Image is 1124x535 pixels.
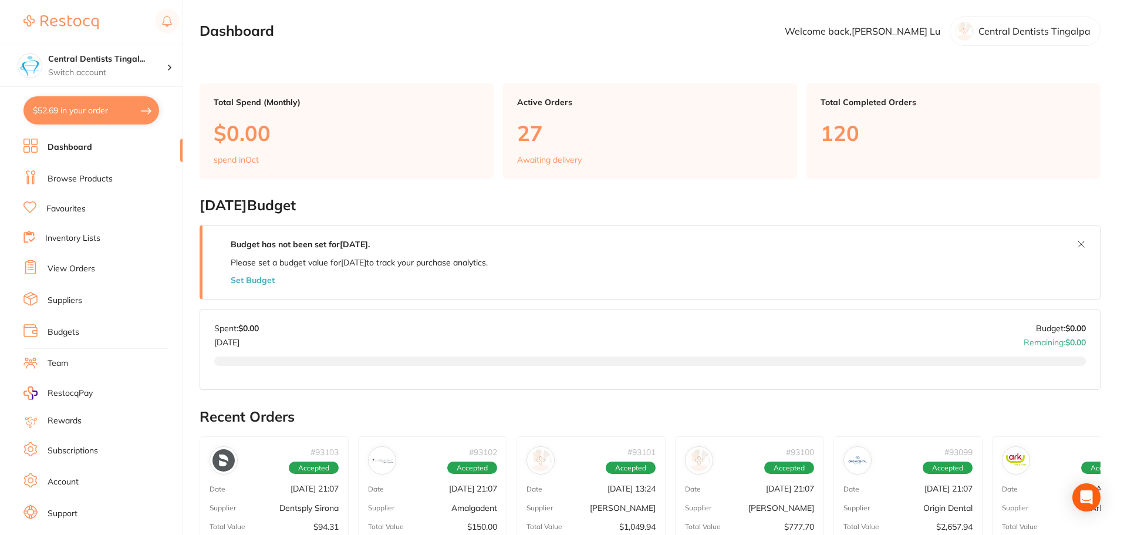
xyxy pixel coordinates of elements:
[843,504,870,512] p: Supplier
[238,323,259,334] strong: $0.00
[685,523,721,531] p: Total Value
[214,324,259,333] p: Spent:
[688,449,710,472] img: Adam Dental
[526,485,542,493] p: Date
[200,197,1101,214] h2: [DATE] Budget
[48,476,79,488] a: Account
[469,447,497,456] p: # 93102
[48,508,77,520] a: Support
[685,485,701,493] p: Date
[18,54,42,78] img: Central Dentists Tingalpa
[48,327,79,338] a: Budgets
[1065,337,1086,348] strong: $0.00
[214,121,480,145] p: $0.00
[200,23,274,39] h2: Dashboard
[23,9,99,36] a: Restocq Logo
[46,203,86,215] a: Favourites
[291,484,339,493] p: [DATE] 21:07
[23,386,38,400] img: RestocqPay
[212,449,235,472] img: Dentsply Sirona
[924,484,973,493] p: [DATE] 21:07
[48,173,113,185] a: Browse Products
[978,26,1091,36] p: Central Dentists Tingalpa
[48,388,93,399] span: RestocqPay
[503,83,797,179] a: Active Orders27Awaiting delivery
[48,142,92,153] a: Dashboard
[619,522,656,531] p: $1,049.94
[764,462,814,475] span: Accepted
[214,97,480,107] p: Total Spend (Monthly)
[685,504,711,512] p: Supplier
[590,503,656,513] p: [PERSON_NAME]
[607,484,656,493] p: [DATE] 13:24
[45,233,100,244] a: Inventory Lists
[210,523,245,531] p: Total Value
[1002,523,1038,531] p: Total Value
[210,485,225,493] p: Date
[1002,504,1028,512] p: Supplier
[289,462,339,475] span: Accepted
[529,449,552,472] img: Henry Schein Halas
[1024,333,1086,347] p: Remaining:
[368,523,404,531] p: Total Value
[526,504,553,512] p: Supplier
[200,409,1101,425] h2: Recent Orders
[923,503,973,513] p: Origin Dental
[368,485,384,493] p: Date
[200,83,494,179] a: Total Spend (Monthly)$0.00spend inOct
[843,523,879,531] p: Total Value
[606,462,656,475] span: Accepted
[48,53,167,65] h4: Central Dentists Tingalpa
[821,121,1086,145] p: 120
[231,258,488,267] p: Please set a budget value for [DATE] to track your purchase analytics.
[48,415,82,427] a: Rewards
[1072,483,1101,512] div: Open Intercom Messenger
[279,503,339,513] p: Dentsply Sirona
[821,97,1086,107] p: Total Completed Orders
[371,449,393,472] img: Amalgadent
[936,522,973,531] p: $2,657.94
[1005,449,1027,472] img: Ark Health
[923,462,973,475] span: Accepted
[48,67,167,79] p: Switch account
[517,155,582,164] p: Awaiting delivery
[23,15,99,29] img: Restocq Logo
[231,239,370,250] strong: Budget has not been set for [DATE] .
[1002,485,1018,493] p: Date
[23,386,93,400] a: RestocqPay
[785,26,940,36] p: Welcome back, [PERSON_NAME] Lu
[627,447,656,456] p: # 93101
[517,97,783,107] p: Active Orders
[214,333,259,347] p: [DATE]
[368,504,394,512] p: Supplier
[310,447,339,456] p: # 93103
[748,503,814,513] p: [PERSON_NAME]
[447,462,497,475] span: Accepted
[786,447,814,456] p: # 93100
[526,523,562,531] p: Total Value
[944,447,973,456] p: # 93099
[313,522,339,531] p: $94.31
[451,503,497,513] p: Amalgadent
[766,484,814,493] p: [DATE] 21:07
[48,358,68,369] a: Team
[1065,323,1086,334] strong: $0.00
[23,96,159,125] button: $52.69 in your order
[48,445,98,457] a: Subscriptions
[48,295,82,307] a: Suppliers
[846,449,869,472] img: Origin Dental
[214,155,259,164] p: spend in Oct
[48,263,95,275] a: View Orders
[467,522,497,531] p: $150.00
[1036,324,1086,333] p: Budget:
[843,485,859,493] p: Date
[806,83,1101,179] a: Total Completed Orders120
[449,484,497,493] p: [DATE] 21:07
[210,504,236,512] p: Supplier
[231,275,275,285] button: Set Budget
[517,121,783,145] p: 27
[784,522,814,531] p: $777.70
